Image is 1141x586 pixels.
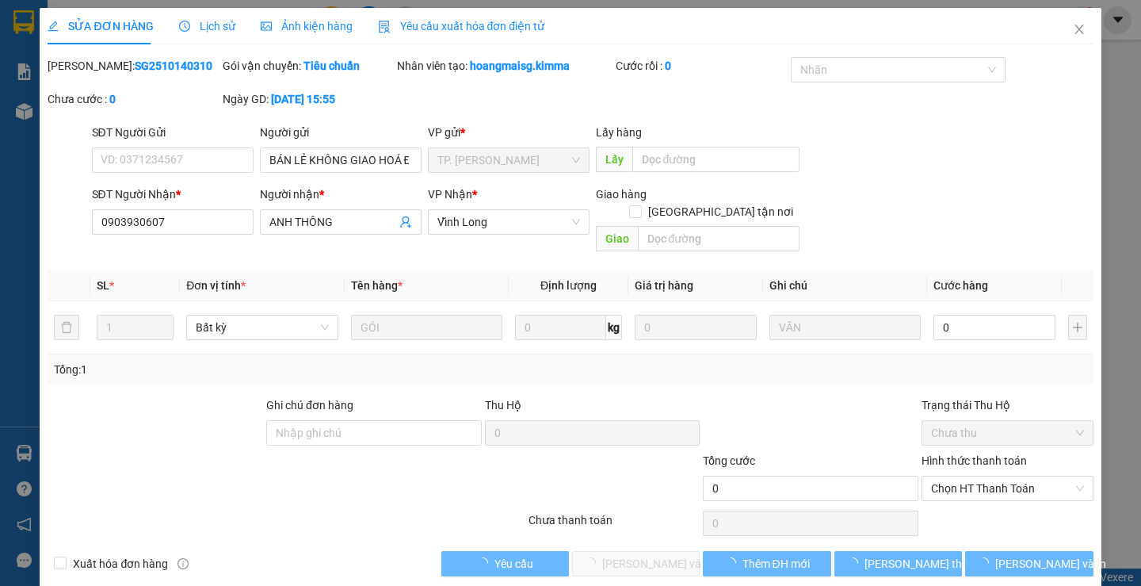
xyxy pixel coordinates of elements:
[703,551,830,576] button: Thêm ĐH mới
[642,203,799,220] span: [GEOGRAPHIC_DATA] tận nơi
[271,93,335,105] b: [DATE] 15:55
[635,315,757,340] input: 0
[177,558,189,569] span: info-circle
[397,57,612,75] div: Nhân viên tạo:
[834,551,962,576] button: [PERSON_NAME] thay đổi
[351,315,502,340] input: VD: Bàn, Ghế
[303,59,360,72] b: Tiêu chuẩn
[606,315,622,340] span: kg
[428,188,472,201] span: VP Nhận
[428,124,590,141] div: VP gửi
[965,551,1093,576] button: [PERSON_NAME] và In
[572,551,700,576] button: [PERSON_NAME] và Giao hàng
[995,555,1106,573] span: [PERSON_NAME] và In
[97,279,109,292] span: SL
[763,270,927,301] th: Ghi chú
[261,21,272,32] span: picture
[92,186,254,203] div: SĐT Người Nhận
[725,557,742,569] span: loading
[540,279,597,292] span: Định lượng
[196,316,328,339] span: Bất kỳ
[223,90,395,108] div: Ngày GD:
[378,20,545,33] span: Yêu cầu xuất hóa đơn điện tử
[485,399,521,412] span: Thu Hộ
[260,186,422,203] div: Người nhận
[922,396,1093,414] div: Trạng thái Thu Hộ
[632,147,799,172] input: Dọc đường
[48,21,59,32] span: edit
[260,124,422,141] div: Người gửi
[186,279,246,292] span: Đơn vị tính
[437,210,580,234] span: Vĩnh Long
[109,93,116,105] b: 0
[742,555,810,573] span: Thêm ĐH mới
[596,188,647,201] span: Giao hàng
[931,421,1084,445] span: Chưa thu
[665,59,671,72] b: 0
[441,551,569,576] button: Yêu cầu
[933,279,988,292] span: Cước hàng
[847,557,864,569] span: loading
[135,59,212,72] b: SG2510140310
[1057,8,1101,52] button: Close
[266,420,482,446] input: Ghi chú đơn hàng
[378,21,391,33] img: icon
[635,279,693,292] span: Giá trị hàng
[596,226,638,251] span: Giao
[1068,315,1087,340] button: plus
[48,57,219,75] div: [PERSON_NAME]:
[769,315,921,340] input: Ghi Chú
[223,57,395,75] div: Gói vận chuyển:
[596,126,642,139] span: Lấy hàng
[48,20,153,33] span: SỬA ĐƠN HÀNG
[922,454,1027,467] label: Hình thức thanh toán
[638,226,799,251] input: Dọc đường
[864,555,991,573] span: [PERSON_NAME] thay đổi
[1073,23,1086,36] span: close
[67,555,174,573] span: Xuất hóa đơn hàng
[437,148,580,172] span: TP. Hồ Chí Minh
[399,216,412,228] span: user-add
[703,454,755,467] span: Tổng cước
[351,279,403,292] span: Tên hàng
[54,315,79,340] button: delete
[54,361,441,378] div: Tổng: 1
[92,124,254,141] div: SĐT Người Gửi
[266,399,353,412] label: Ghi chú đơn hàng
[477,557,494,569] span: loading
[261,20,353,33] span: Ảnh kiện hàng
[494,555,533,573] span: Yêu cầu
[596,147,632,172] span: Lấy
[470,59,570,72] b: hoangmaisg.kimma
[616,57,788,75] div: Cước rồi :
[179,21,190,32] span: clock-circle
[179,20,235,33] span: Lịch sử
[931,477,1084,500] span: Chọn HT Thanh Toán
[527,511,702,539] div: Chưa thanh toán
[48,90,219,108] div: Chưa cước :
[978,557,995,569] span: loading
